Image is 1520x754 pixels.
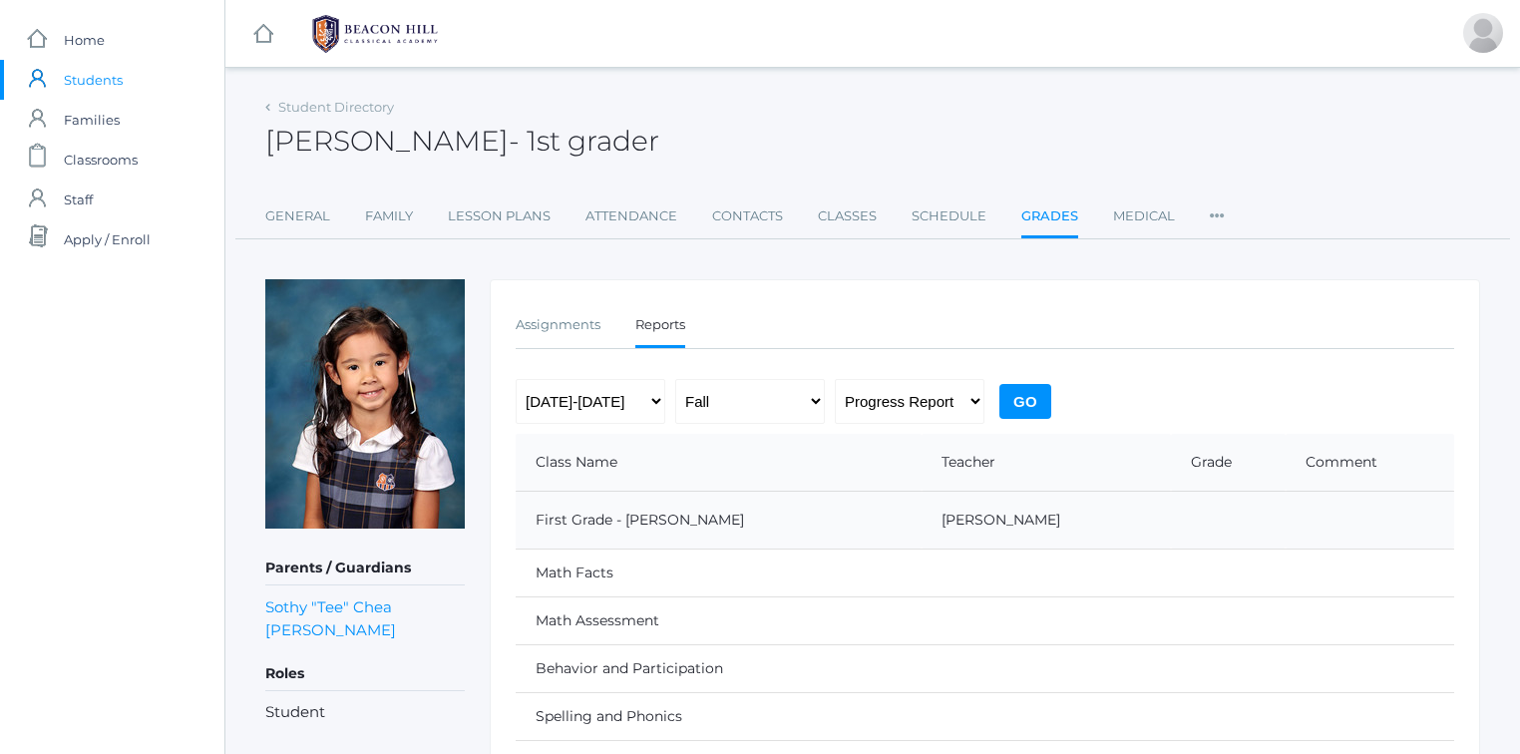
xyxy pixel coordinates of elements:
a: Grades [1021,196,1078,239]
a: Lesson Plans [448,196,551,236]
img: Whitney Chea [265,279,465,529]
a: Family [365,196,413,236]
a: Schedule [912,196,986,236]
td: First Grade - [PERSON_NAME] [516,491,922,549]
a: General [265,196,330,236]
a: Assignments [516,305,600,345]
span: Staff [64,180,93,219]
a: Attendance [585,196,677,236]
span: Students [64,60,123,100]
a: [PERSON_NAME] [942,511,1060,529]
a: Reports [635,305,685,348]
span: Apply / Enroll [64,219,151,259]
a: Classes [818,196,877,236]
td: Behavior and Participation [516,644,922,692]
a: Contacts [712,196,783,236]
h5: Roles [265,657,465,691]
h5: Parents / Guardians [265,552,465,585]
h2: [PERSON_NAME] [265,126,659,157]
span: - 1st grader [509,124,659,158]
th: Comment [1286,434,1454,492]
span: Families [64,100,120,140]
td: Math Assessment [516,596,922,644]
td: Math Facts [516,549,922,596]
a: [PERSON_NAME] [265,618,396,641]
th: Class Name [516,434,922,492]
span: Home [64,20,105,60]
a: Student Directory [278,99,394,115]
span: Classrooms [64,140,138,180]
input: Go [999,384,1051,419]
a: Sothy "Tee" Chea [265,595,392,618]
a: Medical [1113,196,1175,236]
li: Student [265,701,465,724]
th: Teacher [922,434,1171,492]
div: Lisa Chea [1463,13,1503,53]
img: 1_BHCALogos-05.png [300,9,450,59]
td: Spelling and Phonics [516,692,922,740]
th: Grade [1171,434,1286,492]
